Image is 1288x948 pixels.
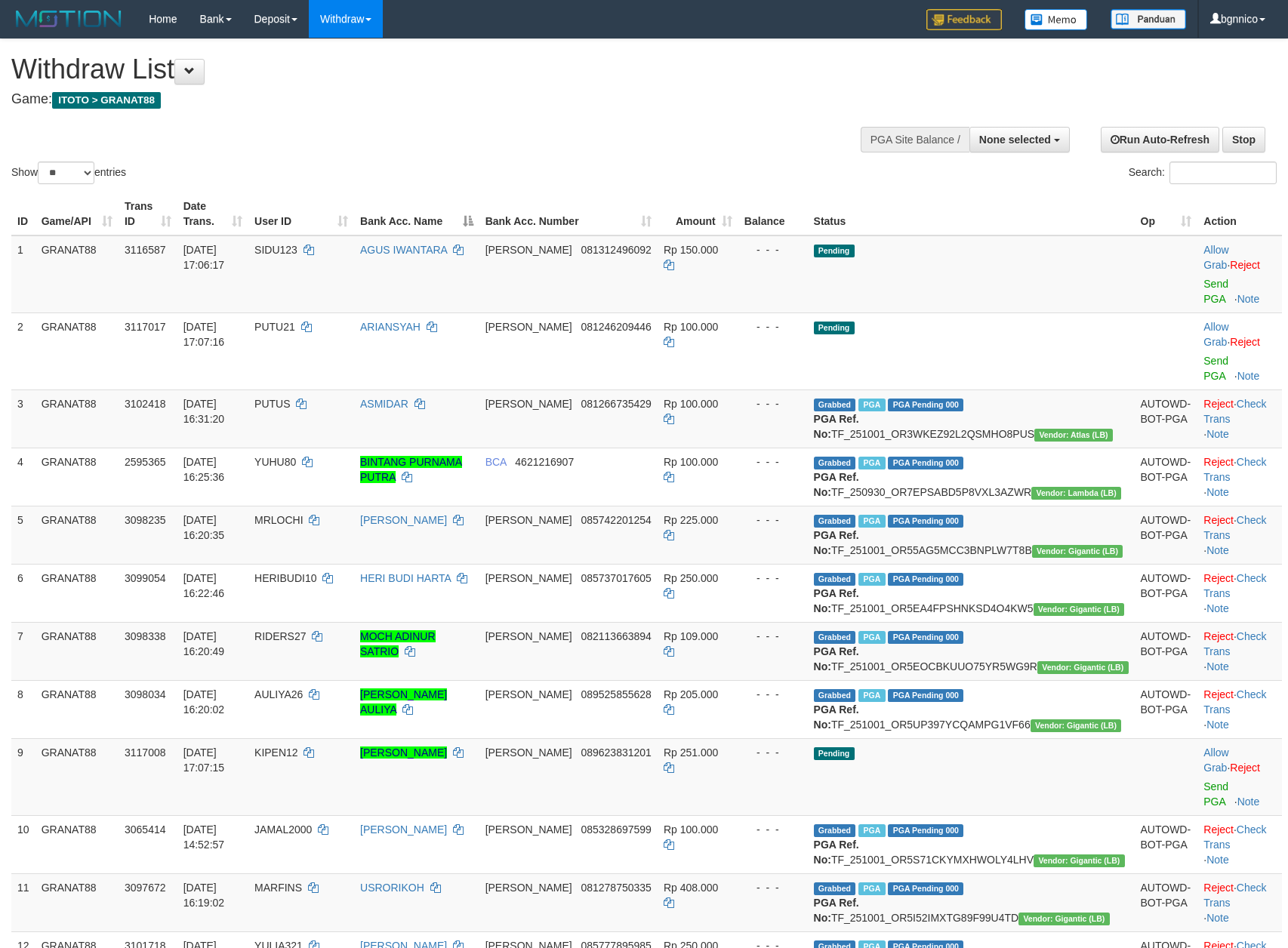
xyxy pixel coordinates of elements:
[183,321,225,348] span: [DATE] 17:07:16
[744,571,802,586] div: - - -
[11,564,35,622] td: 6
[1135,622,1198,680] td: AUTOWD-BOT-PGA
[35,622,119,680] td: GRANAT88
[888,824,963,837] span: PGA Pending
[1206,428,1229,440] a: Note
[485,746,572,759] span: [PERSON_NAME]
[125,746,166,759] span: 3117008
[808,873,1135,931] td: TF_251001_OR5I52IMXTG89F99U4TD
[1101,127,1219,152] a: Run Auto-Refresh
[1203,572,1234,584] a: Reject
[35,680,119,738] td: GRANAT88
[1169,162,1277,184] input: Search:
[814,839,859,866] b: PGA Ref. No:
[485,630,572,642] span: [PERSON_NAME]
[183,823,225,851] span: [DATE] 14:52:57
[814,645,859,673] b: PGA Ref. No:
[664,456,718,468] span: Rp 100.000
[254,688,303,700] span: AULIYA26
[1197,235,1282,313] td: ·
[35,192,119,235] th: Game/API: activate to sort column ascending
[11,235,35,313] td: 1
[664,823,718,836] span: Rp 100.000
[35,235,119,313] td: GRANAT88
[125,882,166,894] span: 3097672
[35,738,119,815] td: GRANAT88
[808,564,1135,622] td: TF_251001_OR5EA4FPSHNKSD4O4KW5
[808,680,1135,738] td: TF_251001_OR5UP397YCQAMPG1VF66
[744,454,802,469] div: - - -
[183,746,225,774] span: [DATE] 17:07:15
[485,688,572,700] span: [PERSON_NAME]
[52,92,161,109] span: ITOTO > GRANAT88
[744,319,802,334] div: - - -
[35,873,119,931] td: GRANAT88
[858,399,885,411] span: Marked by bgndedek
[125,456,166,468] span: 2595365
[1203,244,1230,271] span: ·
[1031,719,1122,732] span: Vendor URL: https://dashboard.q2checkout.com/secure
[888,631,963,644] span: PGA Pending
[744,745,802,760] div: - - -
[1206,912,1229,924] a: Note
[485,882,572,894] span: [PERSON_NAME]
[360,882,424,894] a: USRORIKOH
[814,587,859,614] b: PGA Ref. No:
[125,572,166,584] span: 3099054
[1203,321,1228,348] a: Allow Grab
[183,688,225,716] span: [DATE] 16:20:02
[485,514,572,526] span: [PERSON_NAME]
[125,321,166,333] span: 3117017
[1197,680,1282,738] td: · ·
[1135,564,1198,622] td: AUTOWD-BOT-PGA
[664,630,718,642] span: Rp 109.000
[125,244,166,256] span: 3116587
[11,815,35,873] td: 10
[808,622,1135,680] td: TF_251001_OR5EOCBKUUO75YR5WG9R
[11,738,35,815] td: 9
[11,448,35,506] td: 4
[581,630,651,642] span: Copy 082113663894 to clipboard
[858,824,885,837] span: Marked by bgndedek
[888,689,963,702] span: PGA Pending
[858,515,885,528] span: Marked by bgndedek
[1203,355,1228,382] a: Send PGA
[11,92,843,107] h4: Game:
[814,457,856,469] span: Grabbed
[814,245,855,257] span: Pending
[1135,680,1198,738] td: AUTOWD-BOT-PGA
[360,572,451,584] a: HERI BUDI HARTA
[664,244,718,256] span: Rp 150.000
[35,506,119,564] td: GRANAT88
[254,882,302,894] span: MARFINS
[35,815,119,873] td: GRANAT88
[858,882,885,895] span: Marked by bgndedek
[1203,780,1228,808] a: Send PGA
[858,457,885,469] span: Marked by bgndany
[1018,913,1110,925] span: Vendor URL: https://dashboard.q2checkout.com/secure
[979,134,1051,146] span: None selected
[664,688,718,700] span: Rp 205.000
[125,688,166,700] span: 3098034
[1203,688,1266,716] a: Check Trans
[744,512,802,528] div: - - -
[11,8,126,30] img: MOTION_logo.png
[581,688,651,700] span: Copy 089525855628 to clipboard
[1237,796,1260,808] a: Note
[814,413,859,440] b: PGA Ref. No:
[360,321,421,333] a: ARIANSYAH
[1203,398,1234,410] a: Reject
[1203,630,1234,642] a: Reject
[1230,336,1260,348] a: Reject
[11,192,35,235] th: ID
[1237,293,1260,305] a: Note
[360,630,436,657] a: MOCH ADINUR SATRIO
[183,398,225,425] span: [DATE] 16:31:20
[254,244,297,256] span: SIDU123
[35,564,119,622] td: GRANAT88
[485,456,507,468] span: BCA
[1197,389,1282,448] td: · ·
[1197,448,1282,506] td: · ·
[1031,487,1121,500] span: Vendor URL: https://dashboard.q2checkout.com/secure
[814,689,856,702] span: Grabbed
